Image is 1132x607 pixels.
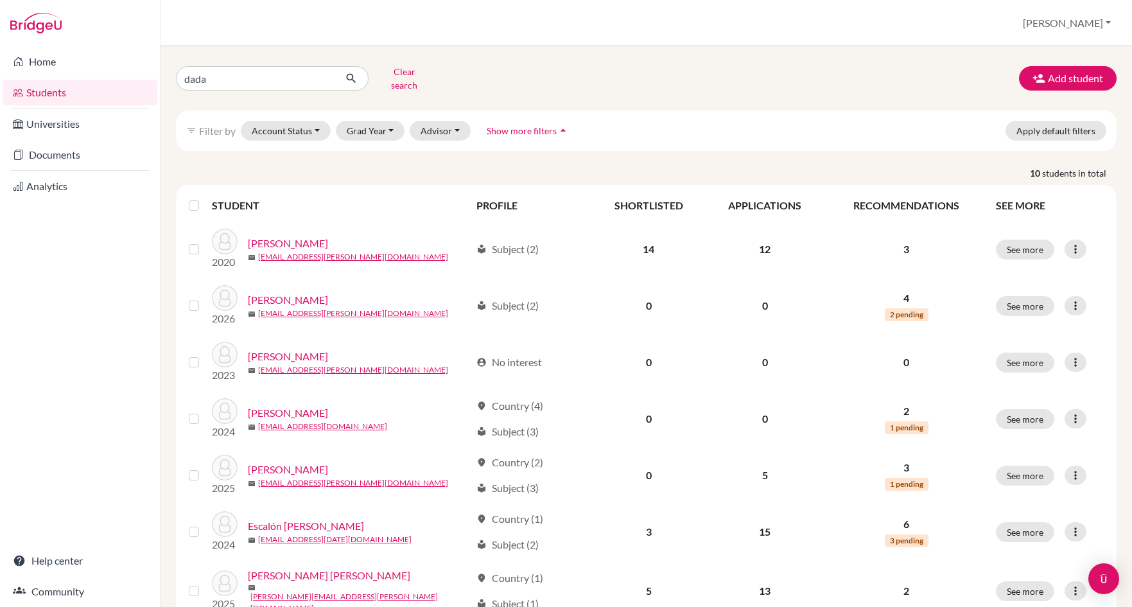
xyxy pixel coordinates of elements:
button: Grad Year [336,121,405,141]
a: Universities [3,111,157,137]
a: [PERSON_NAME] [248,349,328,364]
span: mail [248,254,256,261]
th: RECOMMENDATIONS [824,190,988,221]
span: local_library [476,301,487,311]
img: Dada Molins, Alexandra [212,398,238,424]
span: 1 pending [885,478,928,491]
div: No interest [476,355,542,370]
p: 2026 [212,311,238,326]
span: local_library [476,244,487,254]
button: See more [996,581,1054,601]
span: location_on [476,573,487,583]
td: 0 [705,334,824,391]
p: 2023 [212,367,238,383]
img: Dada, Alberto Jose [212,229,238,254]
button: Clear search [369,62,440,95]
p: 4 [832,290,980,306]
button: [PERSON_NAME] [1017,11,1117,35]
th: APPLICATIONS [705,190,824,221]
span: mail [248,480,256,488]
img: Bridge-U [10,13,62,33]
span: location_on [476,514,487,524]
img: Dada Molins, Guillermo [212,455,238,480]
div: Country (2) [476,455,543,470]
a: [PERSON_NAME] [248,236,328,251]
span: local_library [476,540,487,550]
span: students in total [1042,166,1117,180]
td: 0 [705,277,824,334]
p: 2020 [212,254,238,270]
span: mail [248,367,256,374]
td: 0 [592,277,705,334]
button: See more [996,240,1054,260]
button: See more [996,353,1054,373]
div: Open Intercom Messenger [1088,563,1119,594]
td: 0 [592,334,705,391]
div: Subject (3) [476,480,539,496]
img: Dada Chávez, Maria Cristina [212,285,238,311]
th: SHORTLISTED [592,190,705,221]
span: location_on [476,401,487,411]
td: 12 [705,221,824,277]
a: Students [3,80,157,105]
span: 2 pending [885,308,928,321]
p: 2025 [212,480,238,496]
a: Escalón [PERSON_NAME] [248,518,364,534]
button: Apply default filters [1006,121,1106,141]
a: Analytics [3,173,157,199]
span: local_library [476,427,487,437]
a: Help center [3,548,157,574]
span: mail [248,584,256,592]
span: account_circle [476,357,487,367]
p: 6 [832,516,980,532]
a: [EMAIL_ADDRESS][PERSON_NAME][DOMAIN_NAME] [258,251,448,263]
div: Subject (3) [476,424,539,439]
th: PROFILE [469,190,592,221]
img: Dada Contreras, Andrea [212,342,238,367]
span: Show more filters [487,125,557,136]
span: local_library [476,483,487,493]
td: 14 [592,221,705,277]
span: 1 pending [885,421,928,434]
td: 0 [705,391,824,447]
a: Home [3,49,157,75]
a: [EMAIL_ADDRESS][DATE][DOMAIN_NAME] [258,534,412,545]
a: [EMAIL_ADDRESS][DOMAIN_NAME] [258,421,387,432]
button: Show more filtersarrow_drop_up [476,121,580,141]
a: [EMAIL_ADDRESS][PERSON_NAME][DOMAIN_NAME] [258,364,448,376]
th: STUDENT [212,190,469,221]
i: arrow_drop_up [557,124,570,137]
span: Filter by [199,125,236,137]
p: 0 [832,355,980,370]
button: See more [996,296,1054,316]
span: location_on [476,457,487,468]
span: mail [248,423,256,431]
p: 3 [832,242,980,257]
button: See more [996,522,1054,542]
div: Subject (2) [476,242,539,257]
a: [EMAIL_ADDRESS][PERSON_NAME][DOMAIN_NAME] [258,308,448,319]
img: Escalón Dada, Lucía [212,511,238,537]
p: 2 [832,583,980,599]
div: Country (1) [476,511,543,527]
span: mail [248,536,256,544]
td: 5 [705,447,824,504]
button: See more [996,409,1054,429]
a: [PERSON_NAME] [248,462,328,477]
a: [PERSON_NAME] [PERSON_NAME] [248,568,410,583]
p: 2024 [212,537,238,552]
span: 3 pending [885,534,928,547]
img: Maestre Dada, Andrés [212,570,238,596]
button: See more [996,466,1054,486]
td: 15 [705,504,824,560]
button: Add student [1019,66,1117,91]
th: SEE MORE [988,190,1111,221]
a: [EMAIL_ADDRESS][PERSON_NAME][DOMAIN_NAME] [258,477,448,489]
a: Community [3,579,157,604]
td: 0 [592,447,705,504]
p: 3 [832,460,980,475]
td: 0 [592,391,705,447]
a: Documents [3,142,157,168]
button: Account Status [241,121,331,141]
div: Country (1) [476,570,543,586]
